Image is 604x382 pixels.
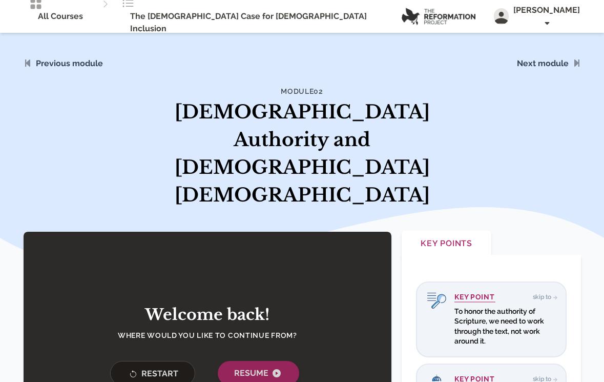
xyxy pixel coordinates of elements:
[38,10,83,23] span: All Courses
[171,98,433,209] h1: [DEMOGRAPHIC_DATA] Authority and [DEMOGRAPHIC_DATA] [DEMOGRAPHIC_DATA]
[494,4,581,29] button: [PERSON_NAME]
[36,58,103,68] a: Previous module
[533,293,555,300] span: Skip to
[100,306,315,324] h2: Welcome back!
[127,368,178,380] span: Restart
[100,330,315,340] h4: Where would you like to continue from?
[454,293,495,303] h4: Key Point
[402,8,475,25] img: logo.png
[234,367,283,379] span: Resume
[513,4,580,29] span: [PERSON_NAME]
[130,10,387,35] span: The [DEMOGRAPHIC_DATA] Case for [DEMOGRAPHIC_DATA] Inclusion
[454,307,555,346] p: To honor the authority of Scripture, we need to work through the text, not work around it.
[517,58,569,68] a: Next module
[171,86,433,96] h4: Module 02
[402,231,491,258] button: Key Points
